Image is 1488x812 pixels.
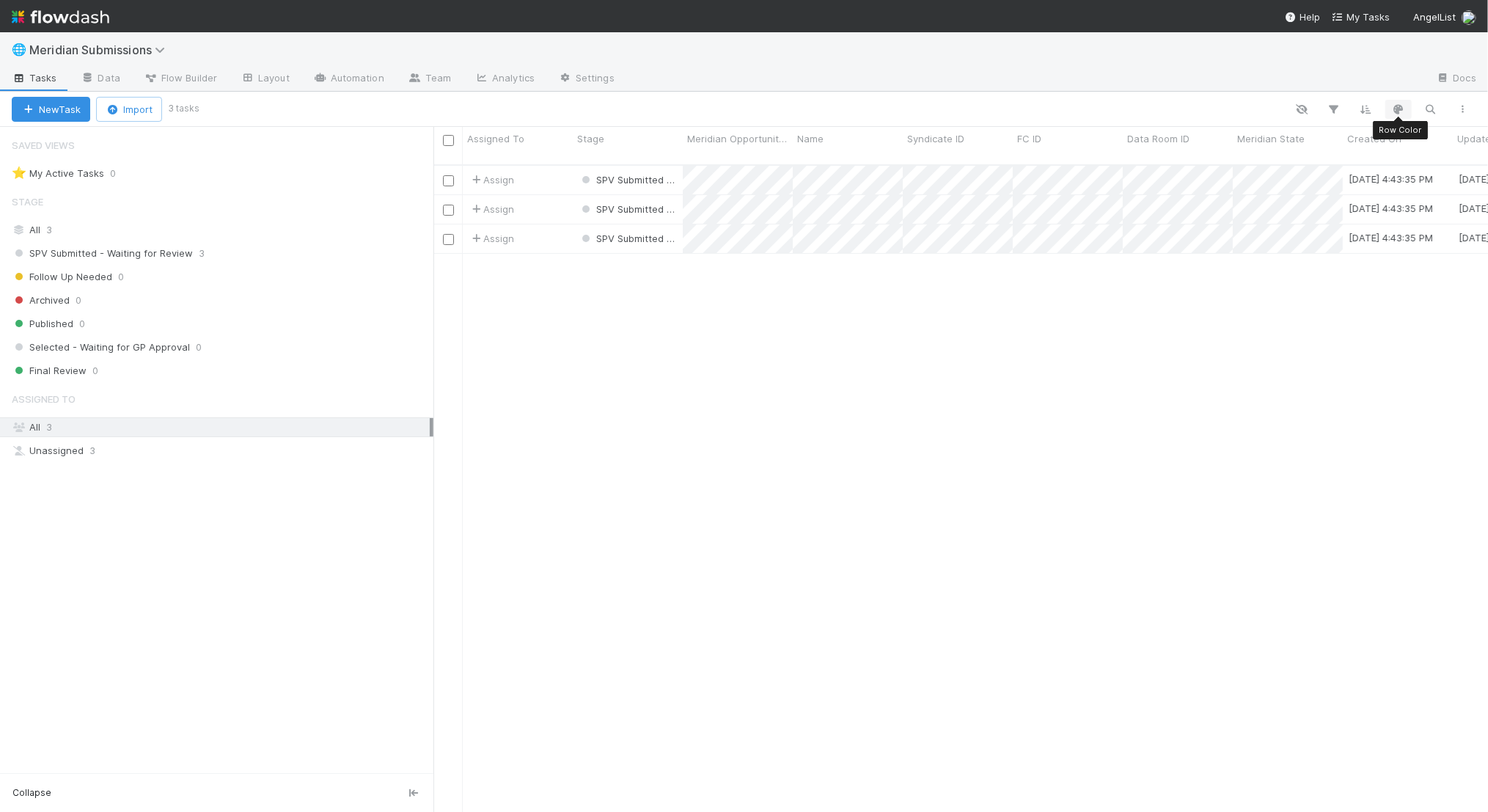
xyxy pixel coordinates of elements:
a: Analytics [463,67,546,91]
span: Final Review [12,362,87,380]
span: 0 [110,164,131,183]
span: 3 [89,442,95,460]
span: Created On [1347,131,1401,146]
span: Stage [12,187,43,216]
a: Automation [301,67,396,91]
span: Name [797,131,824,146]
span: Selected - Waiting for GP Approval [12,338,190,356]
span: Stage [577,131,604,146]
div: [DATE] 4:43:35 PM [1349,172,1433,186]
span: SPV Submitted - Waiting for Review [579,233,760,244]
span: 0 [118,268,124,286]
div: SPV Submitted - Waiting for Review [579,231,675,246]
span: Meridian Submissions [29,43,172,57]
span: 3 [46,221,52,239]
span: Assigned To [467,131,524,146]
img: logo-inverted-e16ddd16eac7371096b0.svg [12,4,109,29]
span: Published [12,315,73,333]
span: ⭐ [12,167,26,179]
span: 0 [79,315,85,333]
a: Settings [546,67,626,91]
button: Import [96,97,162,122]
span: 0 [92,362,98,380]
span: SPV Submitted - Waiting for Review [579,174,760,186]
small: 3 tasks [168,102,199,115]
div: SPV Submitted - Waiting for Review [579,172,675,187]
span: Saved Views [12,131,75,160]
span: AngelList [1413,11,1456,23]
div: [DATE] 4:43:35 PM [1349,230,1433,245]
span: SPV Submitted - Waiting for Review [12,244,193,263]
div: SPV Submitted - Waiting for Review [579,202,675,216]
span: 🌐 [12,43,26,56]
input: Toggle Row Selected [443,175,454,186]
button: NewTask [12,97,90,122]
div: Unassigned [12,442,430,460]
span: Assigned To [12,384,76,414]
a: Team [396,67,463,91]
div: [DATE] 4:43:35 PM [1349,201,1433,216]
span: My Tasks [1332,11,1390,23]
span: Meridian Opportunity ID [687,131,789,146]
span: Assign [469,231,514,246]
span: Assign [469,172,514,187]
span: Follow Up Needed [12,268,112,286]
span: SPV Submitted - Waiting for Review [579,203,760,215]
span: Data Room ID [1127,131,1190,146]
span: Syndicate ID [907,131,964,146]
input: Toggle All Rows Selected [443,135,454,146]
span: 3 [199,244,205,263]
input: Toggle Row Selected [443,205,454,216]
a: Flow Builder [132,67,229,91]
span: 3 [46,421,52,433]
input: Toggle Row Selected [443,234,454,245]
a: Data [69,67,132,91]
a: Layout [229,67,301,91]
div: My Active Tasks [12,164,104,183]
span: 0 [196,338,202,356]
div: All [12,418,430,436]
div: All [12,221,430,239]
a: My Tasks [1332,10,1390,24]
span: Assign [469,202,514,216]
span: Collapse [12,786,51,800]
span: Tasks [12,70,57,85]
span: FC ID [1017,131,1041,146]
span: Flow Builder [144,70,217,85]
span: 0 [76,291,81,310]
img: avatar_f32b584b-9fa7-42e4-bca2-ac5b6bf32423.png [1462,10,1476,25]
span: Archived [12,291,70,310]
a: Docs [1424,67,1488,91]
div: Help [1285,10,1320,24]
span: Meridian State [1237,131,1305,146]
